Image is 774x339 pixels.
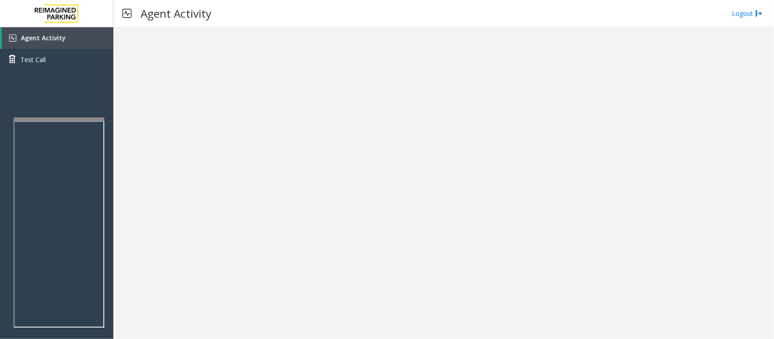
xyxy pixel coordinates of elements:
a: Agent Activity [2,27,113,49]
h3: Agent Activity [136,2,216,24]
span: Test Call [20,55,46,64]
span: Agent Activity [21,34,66,42]
img: 'icon' [9,34,16,42]
a: Logout [732,9,763,18]
img: logout [755,9,763,18]
img: pageIcon [122,2,131,24]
